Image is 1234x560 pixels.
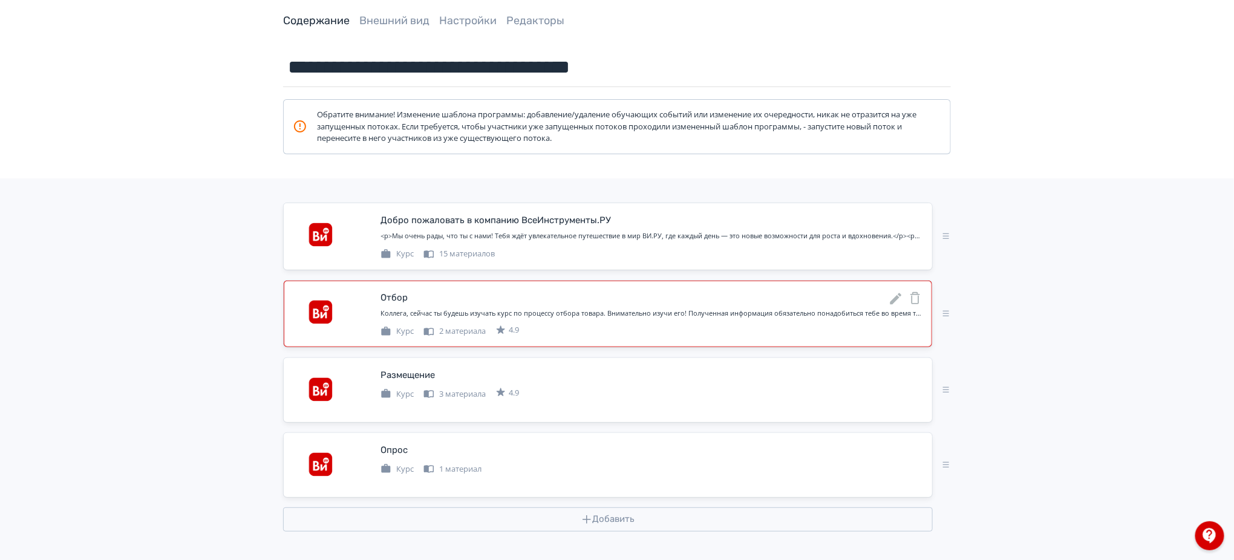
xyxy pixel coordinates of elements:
div: 2 материала [423,325,486,337]
div: <p>Мы очень рады, что ты с нами! Тебя ждёт увлекательное путешествие в мир ВИ.РУ, где каждый день... [380,231,922,241]
span: 4.9 [509,324,519,336]
div: Курс [380,463,414,475]
a: Настройки [439,14,497,27]
div: Курс [380,248,414,260]
div: 15 материалов [423,248,495,260]
button: Добавить [283,507,933,532]
div: 3 материала [423,388,486,400]
a: Редакторы [506,14,564,27]
div: Добро пожаловать в компанию ВсеИнструменты.РУ [380,213,611,227]
div: Опрос [380,443,408,457]
div: Курс [380,388,414,400]
div: Обратите внимание! Изменение шаблона программы: добавление/удаление обучающих событий или изменен... [293,109,922,145]
a: Внешний вид [359,14,429,27]
div: Курс [380,325,414,337]
div: Отбор [380,291,408,305]
div: 1 материал [423,463,482,475]
div: Коллега, сейчас ты будешь изучать курс по процессу отбора товара. Внимательно изучи его! Полученн... [380,308,922,319]
span: 4.9 [509,387,519,399]
div: Размещение [380,368,435,382]
a: Содержание [283,14,350,27]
